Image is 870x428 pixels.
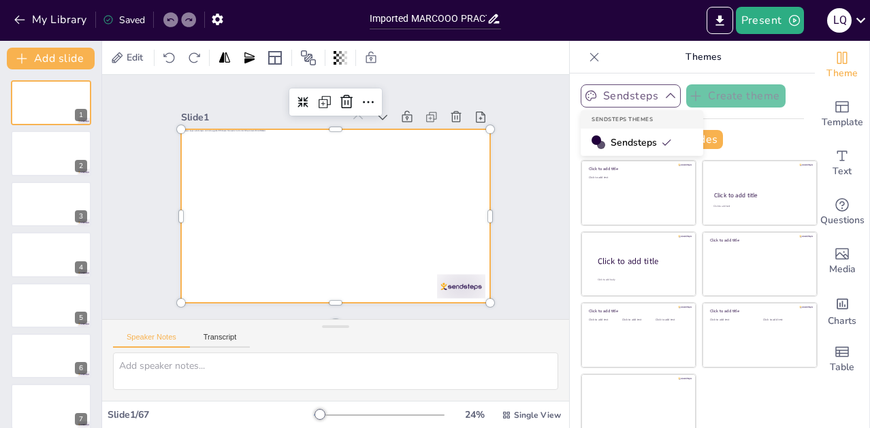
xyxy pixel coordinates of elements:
[763,318,806,322] div: Click to add text
[514,410,561,421] span: Single View
[815,188,869,237] div: Get real-time input from your audience
[11,80,91,125] div: 1
[11,283,91,328] div: 5
[833,164,852,179] span: Text
[815,335,869,384] div: Add a table
[589,308,686,314] div: Click to add title
[264,47,286,69] div: Layout
[113,333,190,348] button: Speaker Notes
[713,205,804,208] div: Click to add text
[300,50,317,66] span: Position
[822,115,863,130] span: Template
[598,278,683,281] div: Click to add body
[108,408,314,421] div: Slide 1 / 67
[581,84,681,108] button: Sendsteps
[75,413,87,425] div: 7
[827,8,852,33] div: L Q
[11,131,91,176] div: 2
[820,213,865,228] span: Questions
[622,318,653,322] div: Click to add text
[815,139,869,188] div: Add text boxes
[11,182,91,227] div: 3
[190,333,251,348] button: Transcript
[10,9,93,31] button: My Library
[11,333,91,378] div: 6
[707,7,733,34] button: Export to PowerPoint
[458,408,491,421] div: 24 %
[124,51,146,64] span: Edit
[75,210,87,223] div: 3
[351,219,509,281] div: Slide 1
[828,314,856,329] span: Charts
[589,176,686,180] div: Click to add text
[7,48,95,69] button: Add slide
[598,255,685,267] div: Click to add title
[827,7,852,34] button: L Q
[815,90,869,139] div: Add ready made slides
[686,84,786,108] button: Create theme
[714,191,805,199] div: Click to add title
[75,160,87,172] div: 2
[815,41,869,90] div: Change the overall theme
[611,136,672,149] span: Sendsteps
[830,360,854,375] span: Table
[605,41,801,73] p: Themes
[75,261,87,274] div: 4
[103,14,145,27] div: Saved
[581,110,703,129] div: Sendsteps Themes
[370,9,487,29] input: Insert title
[710,237,807,243] div: Click to add title
[826,66,858,81] span: Theme
[589,166,686,171] div: Click to add title
[815,237,869,286] div: Add images, graphics, shapes or video
[589,318,619,322] div: Click to add text
[656,318,686,322] div: Click to add text
[736,7,804,34] button: Present
[829,262,856,277] span: Media
[75,312,87,324] div: 5
[75,109,87,121] div: 1
[710,318,753,322] div: Click to add text
[710,308,807,314] div: Click to add title
[815,286,869,335] div: Add charts and graphs
[75,362,87,374] div: 6
[11,232,91,277] div: 4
